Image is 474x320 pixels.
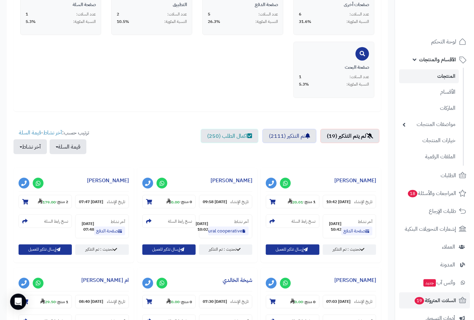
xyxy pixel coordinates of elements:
small: نسخ رابط السلة [292,219,316,224]
section: 0 منتج-0.00 [142,195,196,209]
strong: [DATE] 08:40 [79,299,103,305]
div: صفحة السلة [26,1,96,8]
section: نسخ رابط السلة [266,215,319,228]
a: العملاء [399,239,470,255]
strong: [DATE] 07:03 [327,299,351,305]
button: قيمة السلة [50,139,86,154]
section: 0 منتج-0.00 [142,295,196,309]
ul: ترتيب حسب: - [13,129,89,154]
a: الأقسام [399,85,459,99]
button: آخر نشاط [13,139,47,154]
a: قيمة السلة [19,129,41,137]
small: تاريخ الإنشاء [230,299,249,305]
strong: 0.00 [166,299,179,305]
small: نسخ رابط السلة [44,219,68,224]
a: لم يتم التذكير (19) [320,129,380,143]
span: النسبة المئوية: [73,19,96,25]
small: - [38,198,68,205]
span: 19 [415,297,424,305]
span: طلبات الإرجاع [429,206,456,216]
small: نسخ رابط السلة [168,219,192,224]
span: 18 [408,190,417,197]
a: مواصفات المنتجات [399,117,459,132]
a: تحديث : تم التذكير [323,245,376,255]
strong: 0 منتج [305,299,316,305]
span: 31.6% [299,19,311,25]
strong: 20.01 [288,199,303,205]
div: صفحة الدفع [208,1,278,8]
a: صفحة الدفع [94,227,125,235]
div: صفحات أخرى [299,1,369,8]
small: تاريخ الإنشاء [230,199,249,205]
span: عدد السلات: [76,11,96,17]
button: إرسال تذكير للعميل [19,245,72,255]
strong: 0.00 [166,199,179,205]
a: إشعارات التحويلات البنكية [399,221,470,237]
small: آخر نشاط [111,219,125,225]
a: الملفات الرقمية [399,150,459,164]
span: 1 [26,11,28,17]
div: Open Intercom Messenger [10,294,26,310]
a: تحديث : تم التذكير [199,245,252,255]
strong: 29.50 [40,299,56,305]
span: عدد السلات: [258,11,278,17]
span: النسبة المئوية: [346,19,369,25]
strong: 2 منتج [57,199,68,205]
button: إرسال تذكير للعميل [266,245,319,255]
span: السلات المتروكة [414,296,456,305]
small: - [290,298,316,305]
div: صفحة البحث [299,64,369,71]
section: 2 منتج-179.00 [19,195,72,209]
small: تاريخ الإنشاء [107,199,125,205]
a: ام [PERSON_NAME] [81,277,129,285]
strong: [DATE] 10:42 [327,221,341,232]
span: 5.3% [299,82,309,87]
strong: [DATE] 07:47 [79,199,103,205]
section: 0 منتج-0.00 [266,295,319,309]
a: شيخة الخالدي [223,277,252,285]
span: النسبة المئوية: [346,82,369,87]
strong: [DATE] 10:42 [327,199,351,205]
a: طلبات الإرجاع [399,203,470,219]
section: نسخ رابط السلة [19,215,72,228]
strong: [DATE] 07:30 [203,299,227,305]
small: آخر نشاط [234,219,249,225]
div: التطبيق [117,1,187,8]
span: النسبة المئوية: [255,19,278,25]
a: تحديث : تم التذكير [75,245,129,255]
a: المدونة [399,257,470,273]
small: تاريخ الإنشاء [354,299,372,305]
a: [PERSON_NAME] [211,177,252,185]
small: - [288,198,316,205]
span: عدد السلات: [167,11,187,17]
small: آخر نشاط [358,219,372,225]
a: المراجعات والأسئلة18 [399,185,470,201]
strong: 1 منتج [305,199,316,205]
span: جديد [423,279,436,287]
a: خيارات المنتجات [399,133,459,148]
small: تاريخ الإنشاء [354,199,372,205]
a: اكمال الطلب (250) [201,129,258,143]
strong: [DATE] 10:02 [196,221,208,232]
a: صفحة الدفع [341,227,372,235]
img: logo-2.png [428,18,468,32]
a: آخر نشاط [43,129,62,137]
span: النسبة المئوية: [164,19,187,25]
a: الماركات [399,101,459,116]
small: - [166,298,192,305]
button: إرسال تذكير للعميل [142,245,196,255]
a: المنتجات [399,69,459,83]
a: وآتس آبجديد [399,275,470,291]
strong: [DATE] 09:58 [203,199,227,205]
strong: [DATE] 07:48 [79,221,94,232]
span: لوحة التحكم [431,37,456,46]
a: السلات المتروكة19 [399,292,470,309]
small: - [166,198,192,205]
strong: 0 منتج [181,299,192,305]
a: الطلبات [399,167,470,184]
a: لوحة التحكم [399,34,470,50]
strong: 0.00 [290,299,303,305]
a: [PERSON_NAME] [334,177,376,185]
span: العملاء [442,242,455,252]
span: 5 [208,11,210,17]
